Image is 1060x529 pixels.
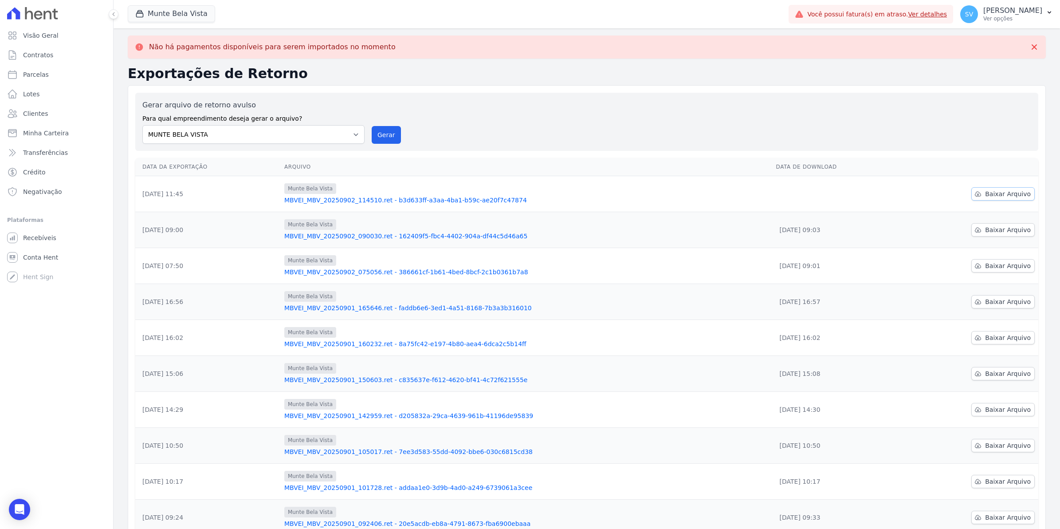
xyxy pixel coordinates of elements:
[773,464,903,500] td: [DATE] 10:17
[983,15,1042,22] p: Ver opções
[284,183,336,194] span: Munte Bela Vista
[135,464,281,500] td: [DATE] 10:17
[135,356,281,392] td: [DATE] 15:06
[985,405,1031,414] span: Baixar Arquivo
[4,183,110,201] a: Negativação
[284,196,769,205] a: MBVEI_MBV_20250902_114510.ret - b3d633ff-a3aa-4ba1-b59c-ae20f7c47874
[971,403,1035,416] a: Baixar Arquivo
[142,100,365,111] label: Gerar arquivo de retorno avulso
[135,428,281,464] td: [DATE] 10:50
[4,105,110,122] a: Clientes
[284,447,769,456] a: MBVEI_MBV_20250901_105017.ret - 7ee3d583-55dd-4092-bbe6-030c6815cd38
[23,109,48,118] span: Clientes
[128,5,215,22] button: Munte Bela Vista
[135,392,281,428] td: [DATE] 14:29
[773,248,903,284] td: [DATE] 09:01
[971,295,1035,308] a: Baixar Arquivo
[23,187,62,196] span: Negativação
[284,219,336,230] span: Munte Bela Vista
[281,158,773,176] th: Arquivo
[135,284,281,320] td: [DATE] 16:56
[284,411,769,420] a: MBVEI_MBV_20250901_142959.ret - d205832a-29ca-4639-961b-41196de95839
[971,475,1035,488] a: Baixar Arquivo
[4,124,110,142] a: Minha Carteira
[135,158,281,176] th: Data da Exportação
[953,2,1060,27] button: SV [PERSON_NAME] Ver opções
[4,27,110,44] a: Visão Geral
[284,255,336,266] span: Munte Bela Vista
[284,435,336,446] span: Munte Bela Vista
[773,320,903,356] td: [DATE] 16:02
[985,333,1031,342] span: Baixar Arquivo
[971,439,1035,452] a: Baixar Arquivo
[135,212,281,248] td: [DATE] 09:00
[23,148,68,157] span: Transferências
[284,291,336,302] span: Munte Bela Vista
[4,249,110,266] a: Conta Hent
[971,223,1035,237] a: Baixar Arquivo
[284,471,336,482] span: Munte Bela Vista
[4,229,110,247] a: Recebíveis
[9,499,30,520] div: Open Intercom Messenger
[4,85,110,103] a: Lotes
[985,297,1031,306] span: Baixar Arquivo
[985,441,1031,450] span: Baixar Arquivo
[23,31,59,40] span: Visão Geral
[149,43,396,51] p: Não há pagamentos disponíveis para serem importados no momento
[23,233,56,242] span: Recebíveis
[4,46,110,64] a: Contratos
[985,369,1031,378] span: Baixar Arquivo
[135,248,281,284] td: [DATE] 07:50
[773,428,903,464] td: [DATE] 10:50
[985,477,1031,486] span: Baixar Arquivo
[142,111,365,123] label: Para qual empreendimento deseja gerar o arquivo?
[135,320,281,356] td: [DATE] 16:02
[23,90,40,99] span: Lotes
[985,261,1031,270] span: Baixar Arquivo
[372,126,401,144] button: Gerar
[773,392,903,428] td: [DATE] 14:30
[284,507,336,517] span: Munte Bela Vista
[4,144,110,162] a: Transferências
[23,168,46,177] span: Crédito
[284,519,769,528] a: MBVEI_MBV_20250901_092406.ret - 20e5acdb-eb8a-4791-8673-fba6900ebaaa
[971,187,1035,201] a: Baixar Arquivo
[971,511,1035,524] a: Baixar Arquivo
[985,189,1031,198] span: Baixar Arquivo
[4,66,110,83] a: Parcelas
[284,340,769,348] a: MBVEI_MBV_20250901_160232.ret - 8a75fc42-e197-4b80-aea4-6dca2c5b14ff
[284,363,336,374] span: Munte Bela Vista
[4,163,110,181] a: Crédito
[23,253,58,262] span: Conta Hent
[807,10,947,19] span: Você possui fatura(s) em atraso.
[773,356,903,392] td: [DATE] 15:08
[284,327,336,338] span: Munte Bela Vista
[985,513,1031,522] span: Baixar Arquivo
[23,129,69,138] span: Minha Carteira
[773,212,903,248] td: [DATE] 09:03
[284,268,769,276] a: MBVEI_MBV_20250902_075056.ret - 386661cf-1b61-4bed-8bcf-2c1b0361b7a8
[284,232,769,241] a: MBVEI_MBV_20250902_090030.ret - 162409f5-fbc4-4402-904a-df44c5d46a65
[983,6,1042,15] p: [PERSON_NAME]
[971,259,1035,272] a: Baixar Arquivo
[773,158,903,176] th: Data de Download
[284,483,769,492] a: MBVEI_MBV_20250901_101728.ret - addaa1e0-3d9b-4ad0-a249-6739061a3cee
[7,215,106,225] div: Plataformas
[971,367,1035,380] a: Baixar Arquivo
[908,11,947,18] a: Ver detalhes
[135,176,281,212] td: [DATE] 11:45
[985,225,1031,234] span: Baixar Arquivo
[965,11,973,17] span: SV
[23,51,53,59] span: Contratos
[128,66,1046,82] h2: Exportações de Retorno
[971,331,1035,344] a: Baixar Arquivo
[284,399,336,410] span: Munte Bela Vista
[284,375,769,384] a: MBVEI_MBV_20250901_150603.ret - c835637e-f612-4620-bf41-4c72f621555e
[773,284,903,320] td: [DATE] 16:57
[23,70,49,79] span: Parcelas
[284,304,769,312] a: MBVEI_MBV_20250901_165646.ret - faddb6e6-3ed1-4a51-8168-7b3a3b316010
